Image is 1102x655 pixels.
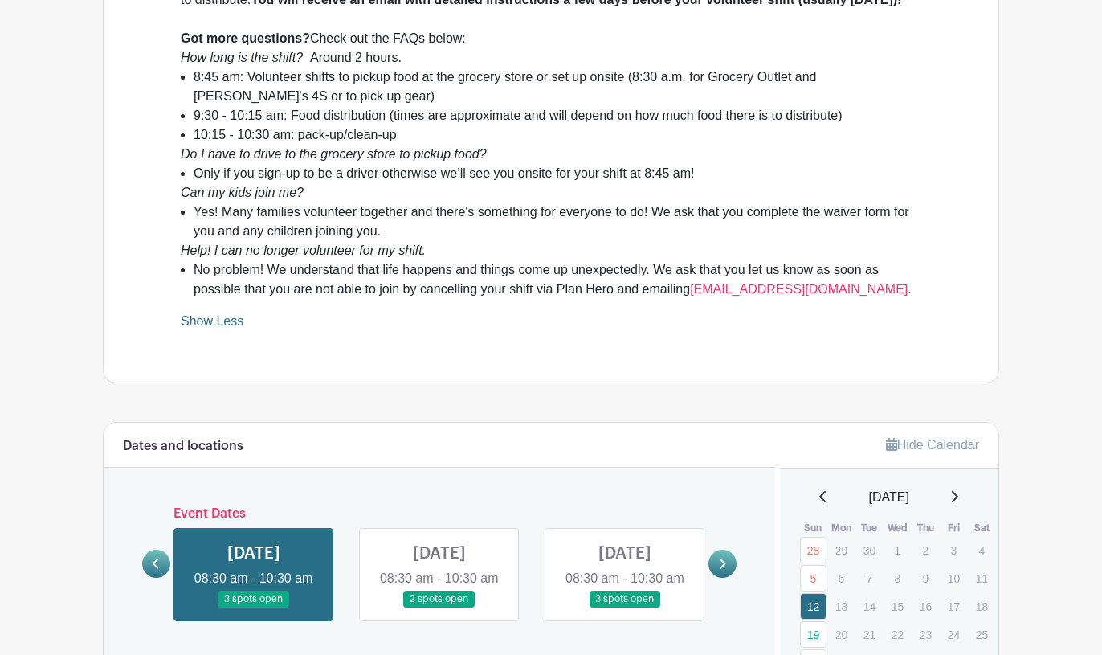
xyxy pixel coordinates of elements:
p: 30 [856,538,883,563]
p: 4 [969,538,995,563]
p: 18 [969,594,995,619]
p: 21 [856,622,883,647]
th: Mon [827,520,855,536]
h6: Event Dates [170,506,708,522]
th: Sun [799,520,827,536]
span: [DATE] [869,488,909,507]
p: 24 [941,622,967,647]
p: 15 [884,594,911,619]
li: 9:30 - 10:15 am: Food distribution (times are approximate and will depend on how much food there ... [194,106,921,125]
th: Tue [855,520,884,536]
p: 7 [856,566,883,591]
p: 25 [969,622,995,647]
th: Wed [884,520,912,536]
p: 9 [912,566,939,591]
a: [EMAIL_ADDRESS][DOMAIN_NAME] [690,282,908,296]
th: Fri [940,520,968,536]
p: 17 [941,594,967,619]
p: 10 [941,566,967,591]
p: 6 [828,566,855,591]
a: 19 [800,621,826,648]
p: 1 [884,538,911,563]
li: Yes! Many families volunteer together and there's something for everyone to do! We ask that you c... [194,203,921,241]
a: 12 [800,593,826,620]
a: Hide Calendar [886,438,979,452]
p: 20 [828,622,855,647]
li: Only if you sign-up to be a driver otherwise we’ll see you onsite for your shift at 8:45 am! [194,164,921,183]
a: 5 [800,565,826,592]
h6: Dates and locations [123,439,243,454]
li: No problem! We understand that life happens and things come up unexpectedly. We ask that you let ... [194,260,921,299]
p: 29 [828,538,855,563]
p: 23 [912,622,939,647]
p: 14 [856,594,883,619]
em: How long is the shift? [181,51,303,64]
em: Can my kids join me? [181,186,304,199]
li: 8:45 am: Volunteer shifts to pickup food at the grocery store or set up onsite (8:30 a.m. for Gro... [194,68,921,106]
a: 28 [800,537,826,563]
th: Sat [968,520,996,536]
p: 3 [941,538,967,563]
em: Help! I can no longer volunteer for my shift. [181,244,426,257]
p: 13 [828,594,855,619]
th: Thu [912,520,940,536]
a: Show Less [181,314,243,334]
li: 10:15 - 10:30 am: pack-up/clean-up [194,125,921,145]
p: 11 [969,566,995,591]
p: 2 [912,538,939,563]
p: 8 [884,566,911,591]
strong: Got more questions? [181,31,310,45]
em: Do I have to drive to the grocery store to pickup food? [181,147,487,161]
p: 22 [884,622,911,647]
p: 16 [912,594,939,619]
div: Check out the FAQs below: [181,29,921,48]
div: Around 2 hours. [181,48,921,68]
